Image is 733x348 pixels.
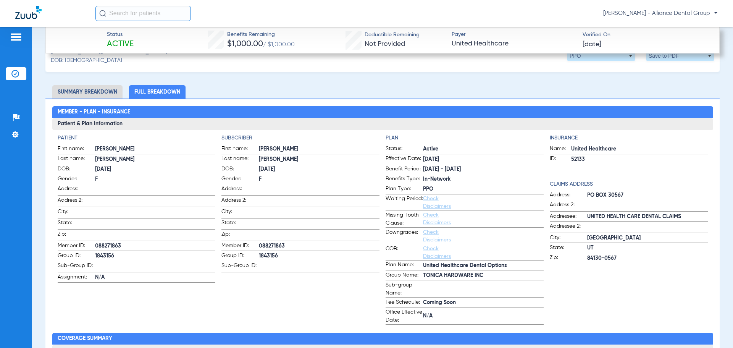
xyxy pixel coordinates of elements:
span: DOB: [221,165,259,174]
h4: Plan [386,134,544,142]
h4: Claims Address [550,180,708,188]
span: UNITED HEALTH CARE DENTAL CLAIMS [587,213,708,221]
span: [DATE] [259,165,379,173]
button: Save to PDF [646,50,714,61]
span: Status [107,31,134,39]
span: Effective Date: [386,155,423,164]
img: Search Icon [99,10,106,17]
span: Assignment: [58,273,95,282]
span: Zip: [221,230,259,241]
span: UT [587,244,708,252]
span: Addressee: [550,212,587,222]
h4: Patient [58,134,216,142]
span: Office Effective Date: [386,308,423,324]
span: Gender: [58,175,95,184]
h3: Patient & Plan Information [52,118,713,130]
span: Address: [550,191,587,200]
span: Member ID: [221,242,259,251]
span: Benefits Remaining [227,31,295,39]
span: Coming Soon [423,299,544,307]
span: 84130-0567 [587,254,708,262]
span: Gender: [221,175,259,184]
span: [PERSON_NAME] - Alliance Dental Group [603,10,718,17]
img: Zuub Logo [15,6,42,19]
h4: Subscriber [221,134,379,142]
span: [DATE] [423,155,544,163]
span: Name: [550,145,571,154]
span: TONICA HARDWARE INC [423,272,544,280]
li: Summary Breakdown [52,85,123,99]
button: PPO [567,50,635,61]
span: Address 2: [550,201,587,211]
span: [DATE] - [DATE] [423,165,544,173]
span: United Healthcare [571,145,708,153]
span: State: [221,219,259,229]
span: Deductible Remaining [365,31,420,39]
span: / $1,000.00 [263,42,295,48]
span: Benefit Period: [386,165,423,174]
span: 52133 [571,155,708,163]
span: 088271863 [259,242,379,250]
span: [PERSON_NAME] [95,155,216,163]
a: Check Disclaimers [423,246,451,259]
span: Missing Tooth Clause: [386,211,423,227]
span: Last name: [221,155,259,164]
span: [PERSON_NAME] [259,155,379,163]
span: Member ID: [58,242,95,251]
span: PO BOX 30567 [587,191,708,199]
span: City: [58,208,95,218]
a: Check Disclaimers [423,212,451,225]
span: Verified On [583,31,707,39]
span: Address 2: [221,196,259,207]
img: hamburger-icon [10,32,22,42]
span: [PERSON_NAME] [259,145,379,153]
span: Addressee 2: [550,222,587,233]
span: Address 2: [58,196,95,207]
span: DOB: [DEMOGRAPHIC_DATA] [51,57,122,65]
span: Not Provided [365,40,405,47]
span: 1843156 [95,252,216,260]
span: [DATE] [583,40,601,49]
span: Active [423,145,544,153]
span: 088271863 [95,242,216,250]
span: Sub-Group ID: [221,262,259,272]
span: N/A [95,274,216,282]
span: United Healthcare Dental Options [423,262,544,270]
span: DOB: [58,165,95,174]
span: Group Name: [386,271,423,280]
span: Sub-group Name: [386,281,423,297]
span: COB: [386,245,423,260]
span: Group ID: [58,252,95,261]
span: PPO [423,185,544,193]
span: Waiting Period: [386,195,423,210]
span: 1843156 [259,252,379,260]
span: Plan Name: [386,261,423,270]
span: Fee Schedule: [386,298,423,308]
span: Zip: [58,230,95,241]
span: Address: [221,185,259,195]
li: Full Breakdown [129,85,186,99]
span: Last name: [58,155,95,164]
a: Check Disclaimers [423,230,451,243]
span: ID: [550,155,571,164]
a: Check Disclaimers [423,196,451,209]
span: State: [550,244,587,253]
span: Downgrades: [386,228,423,244]
span: F [259,175,379,183]
span: First name: [58,145,95,154]
span: Address: [58,185,95,195]
span: First name: [221,145,259,154]
span: [PERSON_NAME] [95,145,216,153]
span: Payer [452,31,576,39]
h4: Insurance [550,134,708,142]
span: [DATE] [95,165,216,173]
span: Group ID: [221,252,259,261]
h2: Member - Plan - Insurance [52,106,713,118]
span: State: [58,219,95,229]
span: Sub-Group ID: [58,262,95,272]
